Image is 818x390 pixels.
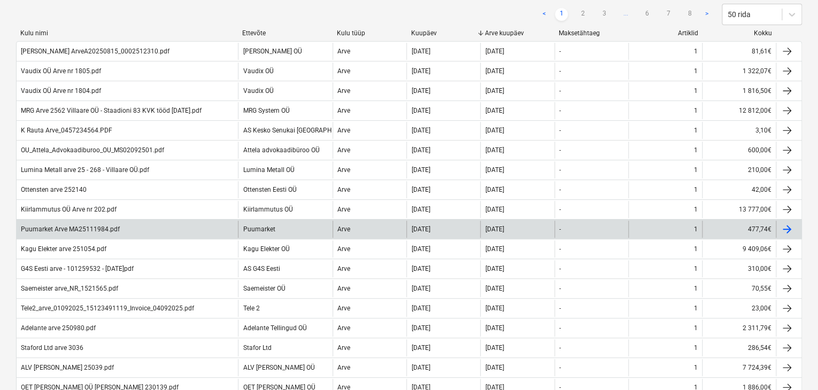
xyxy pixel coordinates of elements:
[337,225,350,233] div: Arve
[694,206,698,213] div: 1
[411,305,430,312] div: [DATE]
[243,166,294,174] div: Lumina Metall OÜ
[411,206,430,213] div: [DATE]
[559,206,561,213] div: -
[485,285,504,292] div: [DATE]
[411,186,430,193] div: [DATE]
[485,245,504,253] div: [DATE]
[702,221,776,238] div: 477,74€
[559,305,561,312] div: -
[337,265,350,272] div: Arve
[485,87,504,95] div: [DATE]
[485,206,504,213] div: [DATE]
[243,364,314,371] div: ALV [PERSON_NAME] OÜ
[337,305,350,312] div: Arve
[538,8,551,21] a: Previous page
[632,29,698,37] div: Artiklid
[21,344,83,352] div: Staford Ltd arve 3036
[694,265,698,272] div: 1
[411,364,430,371] div: [DATE]
[559,186,561,193] div: -
[702,82,776,99] div: 1 816,50€
[559,107,561,114] div: -
[485,186,504,193] div: [DATE]
[559,67,561,75] div: -
[243,285,285,292] div: Saemeister OÜ
[702,300,776,317] div: 23,00€
[485,364,504,371] div: [DATE]
[243,265,280,272] div: AS G4S Eesti
[411,166,430,174] div: [DATE]
[559,324,561,332] div: -
[243,324,306,332] div: Adelante Tellingud OÜ
[598,8,611,21] a: Page 3
[337,344,350,352] div: Arve
[702,142,776,159] div: 600,00€
[411,67,430,75] div: [DATE]
[243,48,302,55] div: [PERSON_NAME] OÜ
[485,107,504,114] div: [DATE]
[21,206,117,213] div: Kiirlammutus OÜ Arve nr 202.pdf
[411,265,430,272] div: [DATE]
[243,127,358,134] div: AS Kesko Senukai [GEOGRAPHIC_DATA]
[21,186,87,193] div: Ottensten arve 252140
[411,127,430,134] div: [DATE]
[694,107,698,114] div: 1
[485,225,504,233] div: [DATE]
[702,63,776,80] div: 1 322,07€
[576,8,589,21] a: Page 2
[243,344,271,352] div: Stafor Ltd
[337,206,350,213] div: Arve
[337,107,350,114] div: Arve
[702,43,776,60] div: 81,61€
[559,127,561,134] div: -
[411,285,430,292] div: [DATE]
[559,166,561,174] div: -
[411,29,476,37] div: Kuupäev
[485,324,504,332] div: [DATE]
[21,146,164,154] div: OU_Attela_Advokaadiburoo_OU_MS02092501.pdf
[559,364,561,371] div: -
[337,48,350,55] div: Arve
[337,127,350,134] div: Arve
[411,245,430,253] div: [DATE]
[694,186,698,193] div: 1
[21,166,149,174] div: Lumina Metall arve 25 - 268 - Villaare OÜ.pdf
[243,245,289,253] div: Kagu Elekter OÜ
[485,344,504,352] div: [DATE]
[559,29,624,37] div: Maksetähtaeg
[21,324,96,332] div: Adelante arve 250980.pdf
[411,225,430,233] div: [DATE]
[243,87,273,95] div: Vaudix OÜ
[485,265,504,272] div: [DATE]
[702,122,776,139] div: 3,10€
[559,265,561,272] div: -
[702,102,776,119] div: 12 812,00€
[702,201,776,218] div: 13 777,00€
[559,344,561,352] div: -
[702,181,776,198] div: 42,00€
[694,285,698,292] div: 1
[694,127,698,134] div: 1
[694,87,698,95] div: 1
[694,344,698,352] div: 1
[694,146,698,154] div: 1
[485,127,504,134] div: [DATE]
[411,48,430,55] div: [DATE]
[411,146,430,154] div: [DATE]
[242,29,328,37] div: Ettevõte
[243,107,289,114] div: MRG System OÜ
[337,67,350,75] div: Arve
[411,107,430,114] div: [DATE]
[243,67,273,75] div: Vaudix OÜ
[559,245,561,253] div: -
[694,67,698,75] div: 1
[707,29,772,37] div: Kokku
[21,87,101,95] div: Vaudix OÜ Arve nr 1804.pdf
[662,8,675,21] a: Page 7
[243,206,292,213] div: Kiirlammutus OÜ
[411,87,430,95] div: [DATE]
[337,324,350,332] div: Arve
[765,339,818,390] iframe: Chat Widget
[694,245,698,253] div: 1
